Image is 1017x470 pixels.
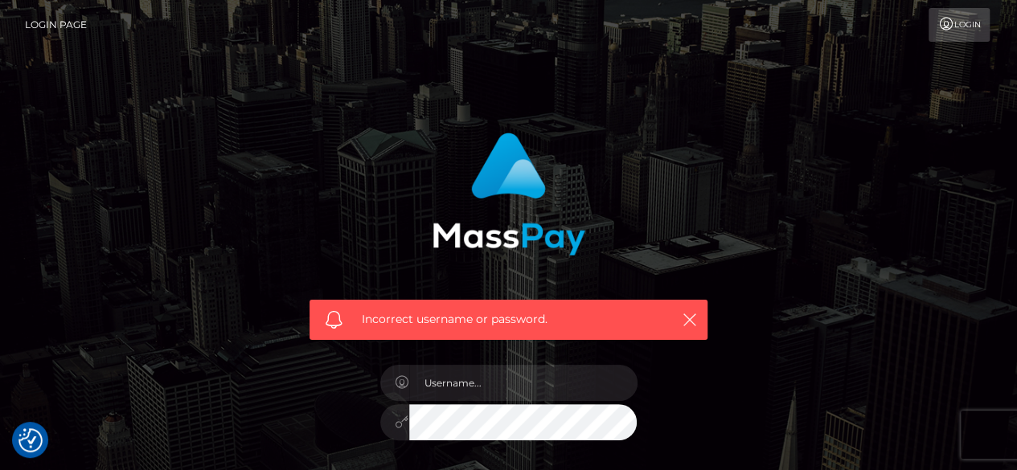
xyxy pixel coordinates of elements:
img: MassPay Login [433,133,585,255]
a: Login [929,8,990,42]
button: Consent Preferences [18,428,43,452]
a: Login Page [25,8,87,42]
input: Username... [409,365,638,401]
span: Incorrect username or password. [362,311,655,328]
img: Revisit consent button [18,428,43,452]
